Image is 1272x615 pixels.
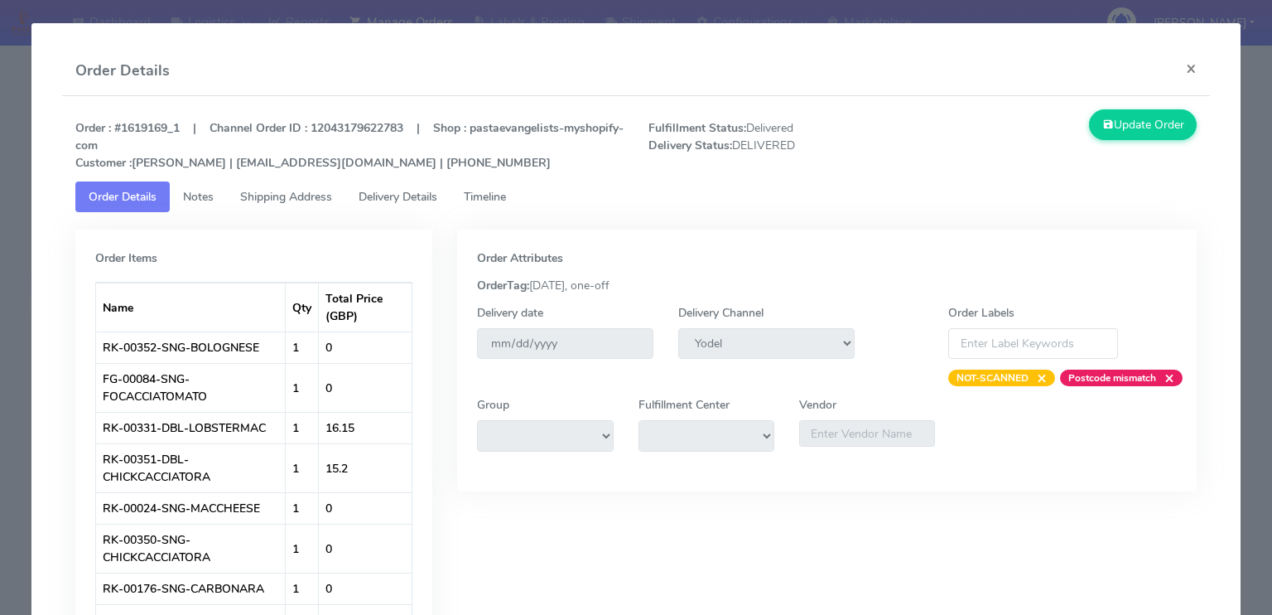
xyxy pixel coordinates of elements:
[648,120,746,136] strong: Fulfillment Status:
[96,283,287,332] th: Name
[799,420,935,447] input: Enter Vendor Name
[477,278,529,293] strong: OrderTag:
[96,363,287,412] td: FG-00084-SNG-FOCACCIATOMATO
[477,304,543,322] label: Delivery date
[96,443,287,492] td: RK-00351-DBL-CHICKCACCIATORA
[95,250,157,266] strong: Order Items
[319,412,412,443] td: 16.15
[1089,109,1197,140] button: Update Order
[319,443,412,492] td: 15.2
[286,443,319,492] td: 1
[286,283,319,332] th: Qty
[96,524,287,573] td: RK-00350-SNG-CHICKCACCIATORA
[956,371,1029,385] strong: NOT-SCANNED
[319,573,412,604] td: 0
[240,189,332,205] span: Shipping Address
[96,412,287,443] td: RK-00331-DBL-LOBSTERMAC
[948,304,1014,322] label: Order Labels
[477,250,563,266] strong: Order Attributes
[286,573,319,604] td: 1
[183,189,214,205] span: Notes
[319,524,412,573] td: 0
[1068,371,1156,385] strong: Postcode mismatch
[319,332,412,363] td: 0
[96,332,287,363] td: RK-00352-SNG-BOLOGNESE
[319,492,412,524] td: 0
[96,573,287,604] td: RK-00176-SNG-CARBONARA
[648,138,732,153] strong: Delivery Status:
[1029,370,1047,386] span: ×
[465,277,1189,294] div: [DATE], one-off
[319,363,412,412] td: 0
[948,328,1119,359] input: Enter Label Keywords
[678,304,764,322] label: Delivery Channel
[96,492,287,524] td: RK-00024-SNG-MACCHEESE
[636,119,923,172] span: Delivered DELIVERED
[286,524,319,573] td: 1
[75,60,170,82] h4: Order Details
[1156,370,1174,386] span: ×
[75,155,132,171] strong: Customer :
[477,396,509,414] label: Group
[286,412,319,443] td: 1
[799,396,836,414] label: Vendor
[359,189,437,205] span: Delivery Details
[286,492,319,524] td: 1
[638,396,730,414] label: Fulfillment Center
[319,283,412,332] th: Total Price (GBP)
[75,182,1197,212] ul: Tabs
[286,363,319,412] td: 1
[286,332,319,363] td: 1
[75,120,624,171] strong: Order : #1619169_1 | Channel Order ID : 12043179622783 | Shop : pastaevangelists-myshopify-com [P...
[1173,46,1210,90] button: Close
[89,189,157,205] span: Order Details
[464,189,506,205] span: Timeline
